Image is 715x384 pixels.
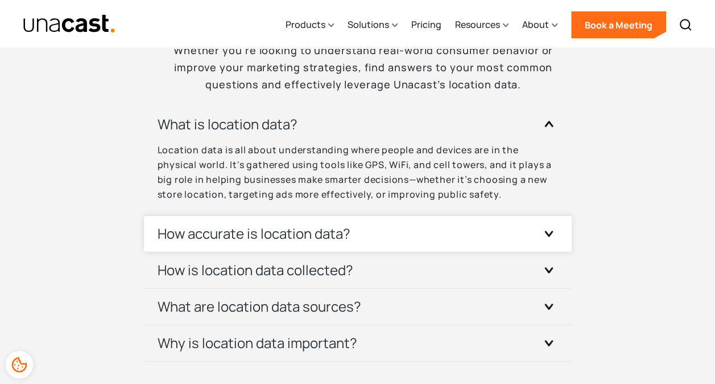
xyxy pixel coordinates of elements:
[158,297,361,316] h3: What are location data sources?
[411,2,441,48] a: Pricing
[144,42,571,93] p: Whether you’re looking to understand real-world consumer behavior or improve your marketing strat...
[522,18,549,31] div: About
[158,115,297,133] h3: What is location data?
[23,14,115,34] a: home
[286,2,334,48] div: Products
[348,18,389,31] div: Solutions
[286,18,325,31] div: Products
[23,14,115,34] img: Unacast text logo
[522,2,557,48] div: About
[158,261,353,279] h3: How is location data collected?
[571,11,666,39] a: Book a Meeting
[6,351,33,378] div: Cookie Preferences
[455,2,509,48] div: Resources
[455,18,500,31] div: Resources
[158,224,350,243] h3: How accurate is location data?
[348,2,398,48] div: Solutions
[158,142,558,202] p: Location data is all about understanding where people and devices are in the physical world. It's...
[679,18,692,32] img: Search icon
[158,334,357,352] h3: Why is location data important?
